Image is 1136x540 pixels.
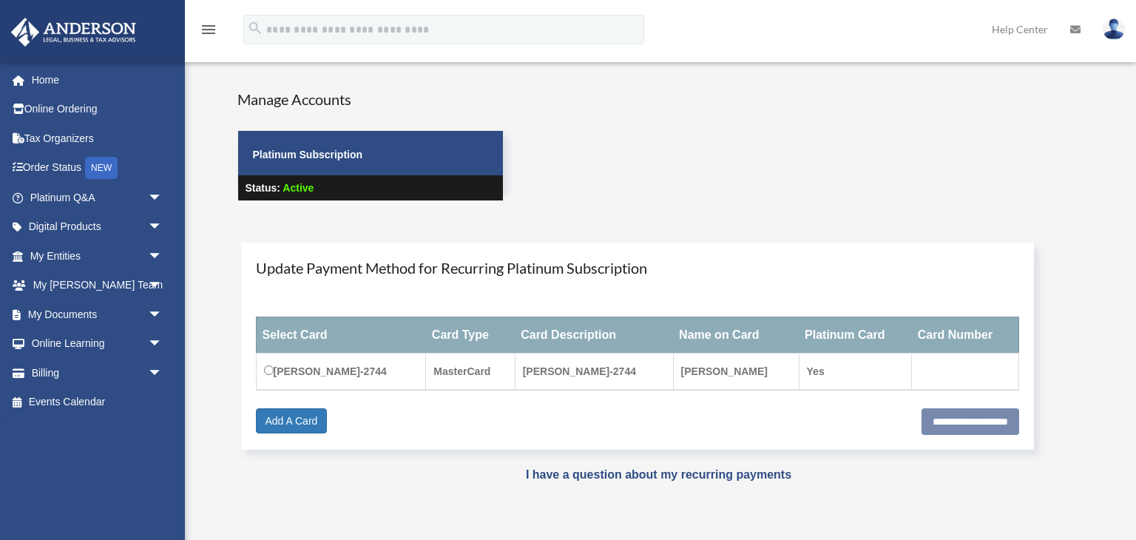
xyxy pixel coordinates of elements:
a: Online Ordering [10,95,185,124]
td: [PERSON_NAME]-2744 [256,353,426,390]
td: Yes [799,353,912,390]
strong: Status: [246,182,280,194]
a: Digital Productsarrow_drop_down [10,212,185,242]
strong: Platinum Subscription [253,149,363,161]
th: Card Number [912,317,1019,353]
th: Card Description [515,317,673,353]
a: My Entitiesarrow_drop_down [10,241,185,271]
i: menu [200,21,217,38]
div: NEW [85,157,118,179]
span: arrow_drop_down [148,212,177,243]
span: arrow_drop_down [148,358,177,388]
th: Card Type [426,317,515,353]
td: [PERSON_NAME] [673,353,799,390]
td: [PERSON_NAME]-2744 [515,353,673,390]
a: Order StatusNEW [10,153,185,183]
h4: Manage Accounts [237,89,504,109]
a: Online Learningarrow_drop_down [10,329,185,359]
th: Platinum Card [799,317,912,353]
th: Name on Card [673,317,799,353]
a: My Documentsarrow_drop_down [10,300,185,329]
a: Home [10,65,185,95]
span: arrow_drop_down [148,271,177,301]
td: MasterCard [426,353,515,390]
span: arrow_drop_down [148,241,177,271]
img: Anderson Advisors Platinum Portal [7,18,141,47]
a: Add A Card [256,408,328,433]
span: arrow_drop_down [148,300,177,330]
img: User Pic [1103,18,1125,40]
span: arrow_drop_down [148,183,177,213]
h4: Update Payment Method for Recurring Platinum Subscription [256,257,1020,278]
a: My [PERSON_NAME] Teamarrow_drop_down [10,271,185,300]
a: Billingarrow_drop_down [10,358,185,388]
i: search [247,20,263,36]
a: Events Calendar [10,388,185,417]
th: Select Card [256,317,426,353]
span: arrow_drop_down [148,329,177,360]
span: Active [283,182,314,194]
a: Platinum Q&Aarrow_drop_down [10,183,185,212]
a: menu [200,26,217,38]
a: I have a question about my recurring payments [526,468,791,481]
a: Tax Organizers [10,124,185,153]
